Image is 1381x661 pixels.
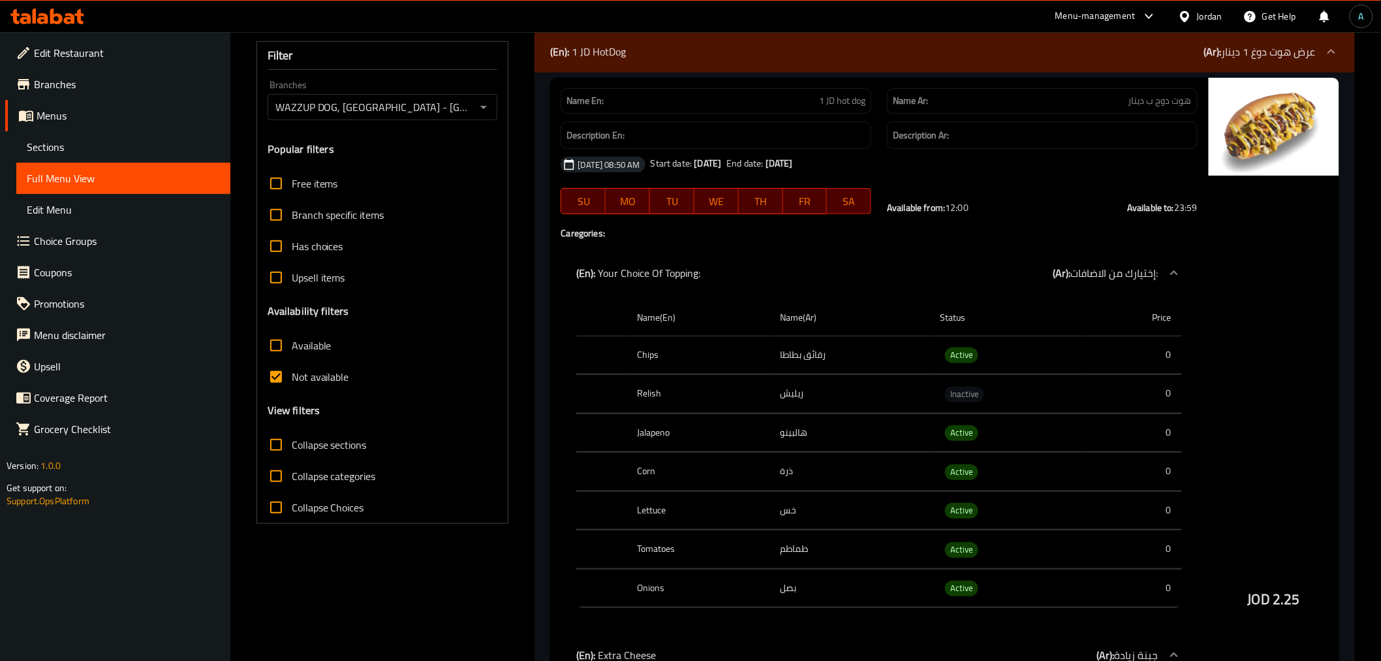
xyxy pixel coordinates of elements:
span: Active [945,425,978,440]
span: TU [655,192,689,211]
p: عرض هوت دوغ 1 دينار [1204,44,1316,59]
span: Branches [34,76,220,92]
button: MO [606,188,650,214]
td: 0 [1086,413,1182,452]
span: Branch specific items [292,207,384,223]
a: Coverage Report [5,382,230,413]
a: Full Menu View [16,163,230,194]
span: 23:59 [1174,199,1198,216]
a: Sections [16,131,230,163]
th: Onions [627,569,769,607]
span: Menu disclaimer [34,327,220,343]
span: Inactive [945,387,984,402]
b: (En): [576,263,595,283]
span: JOD [1248,587,1270,612]
span: Version: [7,457,39,474]
h3: Popular filters [268,142,498,157]
td: بصل [769,569,929,607]
span: FR [788,192,822,211]
div: Jordan [1197,9,1222,24]
span: Menus [37,108,220,123]
b: [DATE] [766,155,793,172]
a: Menus [5,100,230,131]
a: Upsell [5,351,230,382]
b: [DATE] [694,155,722,172]
strong: Name En: [566,94,604,108]
span: Not available [292,369,349,385]
img: 48dc2201879f57dcb13a4db77638309844382704117.jpg [1209,78,1339,176]
td: رقائق بطاطا [769,336,929,374]
div: Menu-management [1055,8,1136,24]
span: Grocery Checklist [34,421,220,437]
div: Active [945,425,978,441]
td: 0 [1086,375,1182,413]
th: Price [1086,299,1182,336]
button: Open [474,98,493,116]
span: Choice Groups [34,233,220,249]
span: Promotions [34,296,220,312]
td: ريليش [769,375,929,413]
th: Name(En) [627,299,769,336]
a: Choice Groups [5,225,230,257]
span: Available [292,338,332,353]
span: إختيارك من الاضافات: [1071,263,1158,283]
h3: Availability filters [268,304,349,319]
td: 0 [1086,530,1182,569]
span: Get support on: [7,479,67,496]
span: Collapse Choices [292,500,364,515]
span: Start date: [651,155,692,172]
th: Corn [627,453,769,491]
span: Active [945,503,978,518]
div: (En): 1 JD HotDog(Ar):عرض هوت دوغ 1 دينار [535,31,1354,73]
button: TU [650,188,694,214]
span: Upsell [34,359,220,374]
span: 1 JD hot dog [819,94,865,108]
a: Coupons [5,257,230,288]
span: SU [566,192,600,211]
span: Edit Menu [27,202,220,218]
td: 0 [1086,453,1182,491]
b: (En): [550,42,569,61]
th: Tomatoes [627,530,769,569]
a: Grocery Checklist [5,413,230,445]
th: Chips [627,336,769,374]
div: Active [945,581,978,596]
td: 0 [1086,491,1182,530]
span: 12:00 [945,199,969,216]
td: خس [769,491,929,530]
a: Menu disclaimer [5,319,230,351]
span: Sections [27,139,220,155]
a: Support.OpsPlatform [7,492,89,509]
a: Promotions [5,288,230,319]
b: (Ar): [1053,263,1071,283]
span: End date: [726,155,763,172]
strong: Name Ar: [893,94,928,108]
button: SA [827,188,871,214]
td: 0 [1086,336,1182,374]
div: Filter [268,42,498,70]
th: Status [929,299,1086,336]
div: Active [945,464,978,480]
span: Edit Restaurant [34,45,220,61]
p: Your Choice Of Topping: [576,265,700,281]
div: (En): 1 JD HotDog(Ar):عرض هوت دوغ 1 دينار [561,294,1197,624]
strong: Available from: [887,199,945,216]
span: Upsell items [292,270,345,285]
span: Coupons [34,265,220,280]
a: Edit Menu [16,194,230,225]
span: Full Menu View [27,170,220,186]
span: Coverage Report [34,390,220,406]
h4: Caregories: [561,227,1197,240]
span: SA [832,192,866,211]
span: Collapse sections [292,437,367,453]
span: Collapse categories [292,468,376,484]
button: WE [694,188,739,214]
div: Inactive [945,387,984,402]
td: 0 [1086,569,1182,607]
th: Name(Ar) [769,299,929,336]
h3: View filters [268,403,320,418]
a: Edit Restaurant [5,37,230,69]
div: Active [945,542,978,558]
th: Relish [627,375,769,413]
